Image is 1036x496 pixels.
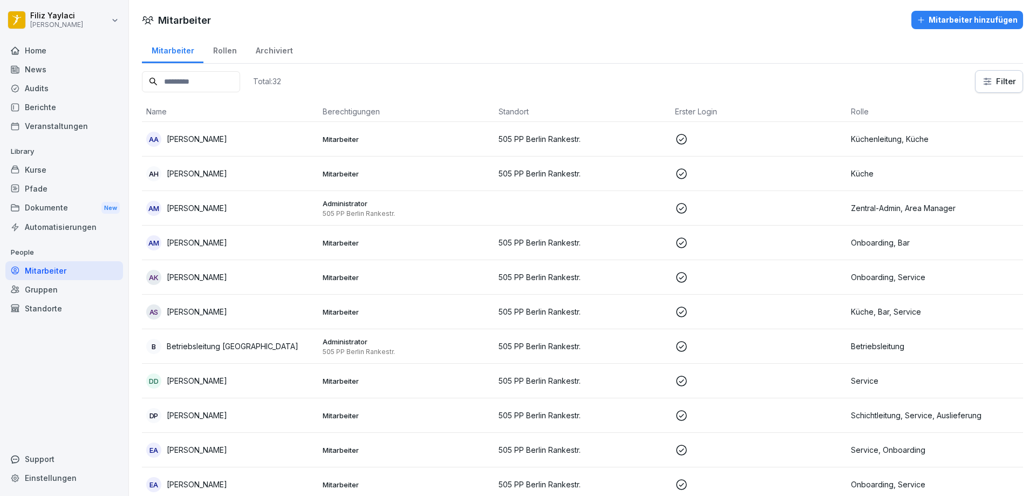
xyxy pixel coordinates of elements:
p: Filiz Yaylaci [30,11,83,21]
p: Mitarbeiter [323,376,490,386]
p: [PERSON_NAME] [167,168,227,179]
a: Standorte [5,299,123,318]
p: Administrator [323,337,490,346]
a: Archiviert [246,36,302,63]
a: Audits [5,79,123,98]
a: Mitarbeiter [142,36,203,63]
p: Total: 32 [253,76,281,86]
th: Berechtigungen [318,101,495,122]
p: Service [851,375,1019,386]
p: Administrator [323,199,490,208]
a: Home [5,41,123,60]
p: 505 PP Berlin Rankestr. [499,168,666,179]
p: 505 PP Berlin Rankestr. [499,133,666,145]
p: [PERSON_NAME] [167,444,227,456]
a: Einstellungen [5,468,123,487]
p: [PERSON_NAME] [167,479,227,490]
p: [PERSON_NAME] [167,133,227,145]
div: DD [146,373,161,389]
a: Mitarbeiter [5,261,123,280]
div: Gruppen [5,280,123,299]
div: B [146,339,161,354]
div: AK [146,270,161,285]
div: AM [146,235,161,250]
p: Mitarbeiter [323,273,490,282]
p: Mitarbeiter [323,445,490,455]
p: Mitarbeiter [323,307,490,317]
p: Mitarbeiter [323,480,490,490]
th: Standort [494,101,671,122]
p: 505 PP Berlin Rankestr. [499,479,666,490]
p: 505 PP Berlin Rankestr. [499,410,666,421]
p: Betriebsleitung [851,341,1019,352]
p: People [5,244,123,261]
div: Support [5,450,123,468]
p: Mitarbeiter [323,169,490,179]
p: [PERSON_NAME] [167,375,227,386]
div: EA [146,477,161,492]
div: AA [146,132,161,147]
p: [PERSON_NAME] [167,410,227,421]
p: Library [5,143,123,160]
p: Onboarding, Service [851,271,1019,283]
button: Mitarbeiter hinzufügen [911,11,1023,29]
h1: Mitarbeiter [158,13,211,28]
div: AS [146,304,161,320]
div: Filter [982,76,1016,87]
p: [PERSON_NAME] [167,271,227,283]
p: Zentral-Admin, Area Manager [851,202,1019,214]
p: [PERSON_NAME] [167,202,227,214]
p: Onboarding, Bar [851,237,1019,248]
div: EA [146,443,161,458]
p: Mitarbeiter [323,134,490,144]
p: Küche [851,168,1019,179]
p: [PERSON_NAME] [167,237,227,248]
p: 505 PP Berlin Rankestr. [499,306,666,317]
a: Berichte [5,98,123,117]
p: 505 PP Berlin Rankestr. [499,237,666,248]
p: 505 PP Berlin Rankestr. [499,444,666,456]
p: 505 PP Berlin Rankestr. [499,341,666,352]
div: Mitarbeiter hinzufügen [917,14,1018,26]
div: AH [146,166,161,181]
div: New [101,202,120,214]
p: Schichtleitung, Service, Auslieferung [851,410,1019,421]
th: Rolle [847,101,1023,122]
div: AM [146,201,161,216]
p: 505 PP Berlin Rankestr. [323,348,490,356]
p: 505 PP Berlin Rankestr. [323,209,490,218]
a: Automatisierungen [5,218,123,236]
p: Küchenleitung, Küche [851,133,1019,145]
a: Kurse [5,160,123,179]
p: Service, Onboarding [851,444,1019,456]
th: Erster Login [671,101,847,122]
p: 505 PP Berlin Rankestr. [499,271,666,283]
a: Veranstaltungen [5,117,123,135]
p: Küche, Bar, Service [851,306,1019,317]
a: Rollen [203,36,246,63]
p: [PERSON_NAME] [167,306,227,317]
p: Betriebsleitung [GEOGRAPHIC_DATA] [167,341,298,352]
a: DokumenteNew [5,198,123,218]
p: Mitarbeiter [323,411,490,420]
p: [PERSON_NAME] [30,21,83,29]
th: Name [142,101,318,122]
p: Mitarbeiter [323,238,490,248]
a: Pfade [5,179,123,198]
a: News [5,60,123,79]
button: Filter [976,71,1023,92]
